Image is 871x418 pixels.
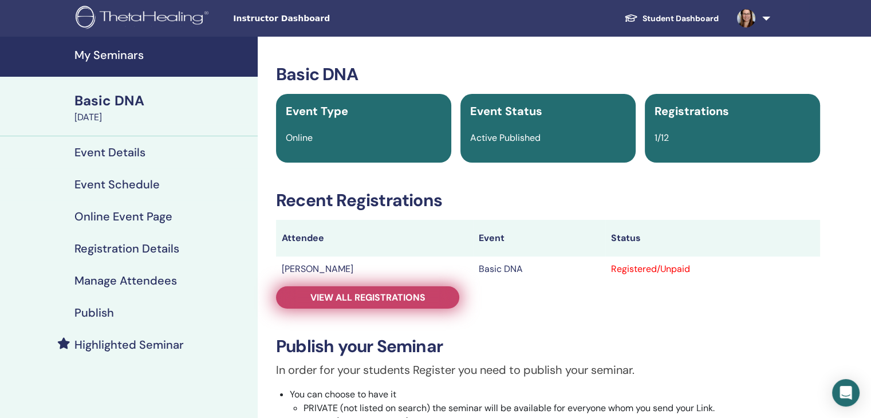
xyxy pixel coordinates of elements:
h4: Publish [74,306,114,320]
h4: My Seminars [74,48,251,62]
a: View all registrations [276,286,459,309]
th: Attendee [276,220,473,257]
th: Status [605,220,820,257]
h4: Highlighted Seminar [74,338,184,352]
span: Online [286,132,313,144]
p: In order for your students Register you need to publish your seminar. [276,361,820,378]
td: Basic DNA [473,257,605,282]
h4: Registration Details [74,242,179,255]
td: [PERSON_NAME] [276,257,473,282]
a: Basic DNA[DATE] [68,91,258,124]
h4: Event Details [74,145,145,159]
div: [DATE] [74,111,251,124]
span: Instructor Dashboard [233,13,405,25]
img: graduation-cap-white.svg [624,13,638,23]
h3: Basic DNA [276,64,820,85]
a: Student Dashboard [615,8,728,29]
h4: Event Schedule [74,178,160,191]
img: default.jpg [737,9,755,27]
span: Registrations [655,104,729,119]
li: PRIVATE (not listed on search) the seminar will be available for everyone whom you send your Link. [304,401,820,415]
span: Event Type [286,104,348,119]
h4: Manage Attendees [74,274,177,287]
div: Registered/Unpaid [611,262,814,276]
span: Active Published [470,132,541,144]
div: Open Intercom Messenger [832,379,860,407]
span: 1/12 [655,132,669,144]
span: View all registrations [310,291,425,303]
img: logo.png [76,6,212,31]
h4: Online Event Page [74,210,172,223]
span: Event Status [470,104,542,119]
h3: Recent Registrations [276,190,820,211]
h3: Publish your Seminar [276,336,820,357]
th: Event [473,220,605,257]
div: Basic DNA [74,91,251,111]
